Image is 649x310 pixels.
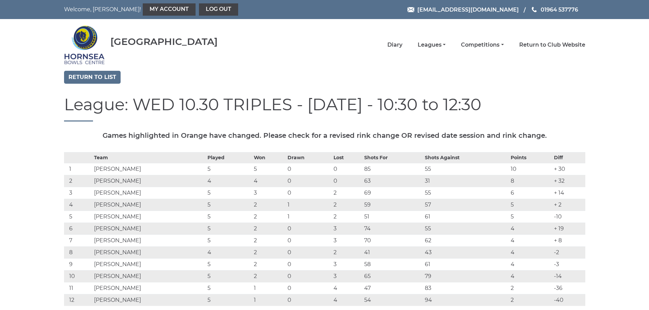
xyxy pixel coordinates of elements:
[362,234,423,246] td: 70
[64,96,585,121] h1: League: WED 10.30 TRIPLES - [DATE] - 10:30 to 12:30
[64,132,585,139] h5: Games highlighted in Orange have changed. Please check for a revised rink change OR revised date ...
[252,223,286,234] td: 2
[252,294,286,306] td: 1
[552,199,585,211] td: + 2
[387,41,402,49] a: Diary
[332,187,362,199] td: 2
[64,294,92,306] td: 12
[362,187,423,199] td: 69
[407,5,519,14] a: Email [EMAIL_ADDRESS][DOMAIN_NAME]
[286,258,332,270] td: 0
[64,234,92,246] td: 7
[417,6,519,13] span: [EMAIL_ADDRESS][DOMAIN_NAME]
[286,234,332,246] td: 0
[252,152,286,163] th: Won
[92,246,206,258] td: [PERSON_NAME]
[206,270,252,282] td: 5
[286,270,332,282] td: 0
[509,282,552,294] td: 2
[552,270,585,282] td: -14
[532,7,537,12] img: Phone us
[423,234,509,246] td: 62
[423,282,509,294] td: 83
[552,294,585,306] td: -40
[92,187,206,199] td: [PERSON_NAME]
[286,223,332,234] td: 0
[252,187,286,199] td: 3
[92,163,206,175] td: [PERSON_NAME]
[332,152,362,163] th: Lost
[362,246,423,258] td: 41
[286,187,332,199] td: 0
[509,294,552,306] td: 2
[332,246,362,258] td: 2
[252,282,286,294] td: 1
[423,258,509,270] td: 61
[509,211,552,223] td: 5
[552,211,585,223] td: -10
[332,211,362,223] td: 2
[362,294,423,306] td: 54
[286,211,332,223] td: 1
[509,234,552,246] td: 4
[206,246,252,258] td: 4
[64,223,92,234] td: 6
[206,163,252,175] td: 5
[92,223,206,234] td: [PERSON_NAME]
[362,175,423,187] td: 63
[199,3,238,16] a: Log out
[519,41,585,49] a: Return to Club Website
[64,175,92,187] td: 2
[64,21,105,69] img: Hornsea Bowls Centre
[407,7,414,12] img: Email
[206,223,252,234] td: 5
[332,282,362,294] td: 4
[92,270,206,282] td: [PERSON_NAME]
[552,163,585,175] td: + 30
[423,175,509,187] td: 31
[286,282,332,294] td: 0
[252,246,286,258] td: 2
[423,211,509,223] td: 61
[64,3,275,16] nav: Welcome, [PERSON_NAME]!
[252,163,286,175] td: 5
[552,246,585,258] td: -2
[252,211,286,223] td: 2
[252,270,286,282] td: 2
[509,223,552,234] td: 4
[206,152,252,163] th: Played
[509,258,552,270] td: 4
[252,199,286,211] td: 2
[286,175,332,187] td: 0
[64,270,92,282] td: 10
[286,246,332,258] td: 0
[509,187,552,199] td: 6
[286,294,332,306] td: 0
[92,211,206,223] td: [PERSON_NAME]
[206,258,252,270] td: 5
[423,294,509,306] td: 94
[286,152,332,163] th: Drawn
[362,163,423,175] td: 85
[362,223,423,234] td: 74
[362,282,423,294] td: 47
[332,223,362,234] td: 3
[64,163,92,175] td: 1
[206,187,252,199] td: 5
[461,41,504,49] a: Competitions
[423,187,509,199] td: 55
[423,246,509,258] td: 43
[110,36,218,47] div: [GEOGRAPHIC_DATA]
[92,294,206,306] td: [PERSON_NAME]
[252,258,286,270] td: 2
[362,270,423,282] td: 65
[332,294,362,306] td: 4
[552,258,585,270] td: -3
[509,152,552,163] th: Points
[252,234,286,246] td: 2
[362,258,423,270] td: 58
[332,270,362,282] td: 3
[332,234,362,246] td: 3
[64,187,92,199] td: 3
[252,175,286,187] td: 4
